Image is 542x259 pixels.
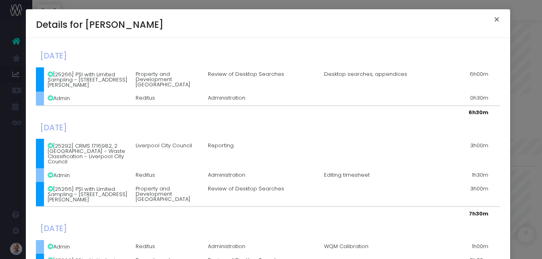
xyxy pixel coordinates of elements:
[459,92,492,106] td: 0h30m
[469,210,488,217] strong: 7h30m
[459,139,492,168] td: 3h00m
[40,123,316,132] h4: [DATE]
[44,240,132,254] td: Admin
[40,224,316,233] h4: [DATE]
[132,168,204,182] td: Reditus
[459,182,492,207] td: 3h00m
[132,67,204,92] td: Property and Development [GEOGRAPHIC_DATA]
[459,168,492,182] td: 1h30m
[208,143,234,148] span: Reporting
[208,95,245,100] span: Administration
[40,51,316,61] h4: [DATE]
[44,168,132,182] td: Admin
[320,240,459,254] td: WQM Calibration
[208,244,245,249] span: Administration
[132,139,204,168] td: Liverpool City Council
[132,182,204,207] td: Property and Development [GEOGRAPHIC_DATA]
[208,71,284,77] span: Review of Desktop Searches
[459,240,492,254] td: 1h00m
[320,168,459,182] td: Editing timesheet
[132,240,204,254] td: Reditus
[208,186,284,191] span: Review of Desktop Searches
[44,92,132,106] td: Admin
[459,67,492,92] td: 6h00m
[36,19,184,30] h3: Details for [PERSON_NAME]
[208,172,245,178] span: Administration
[44,182,132,207] td: [25266] PSI with Limited Sampling - [STREET_ADDRESS][PERSON_NAME]
[469,109,488,116] strong: 6h30m
[488,14,505,27] button: Close
[44,139,132,168] td: [25292] CRMS 1716982, 2 [GEOGRAPHIC_DATA] - Waste Classification - Liverpool City Council
[320,67,459,92] td: Desktop searches, appendices
[44,67,132,92] td: [25266] PSI with Limited Sampling - [STREET_ADDRESS][PERSON_NAME]
[132,92,204,106] td: Reditus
